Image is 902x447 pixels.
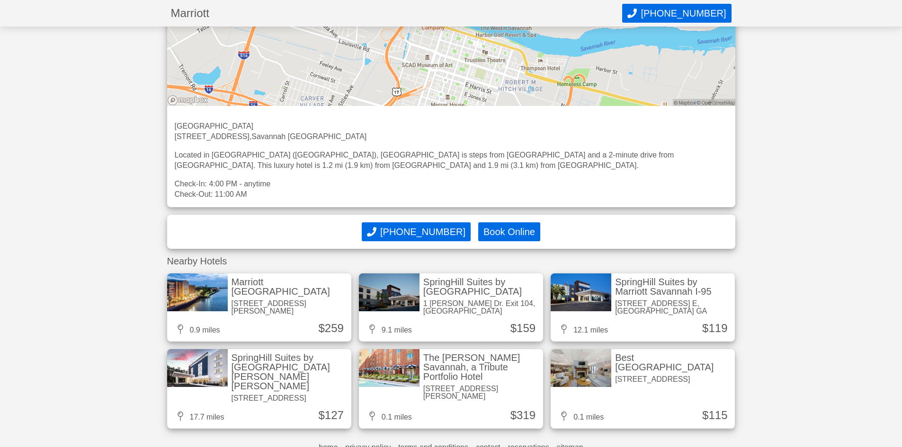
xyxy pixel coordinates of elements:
[167,273,228,311] img: Marriott Savannah Riverfront
[551,273,735,342] a: SpringHill Suites by Marriott Savannah I-95SpringHill Suites by Marriott Savannah I-95[STREET_ADD...
[318,323,343,334] div: $259
[510,410,536,421] div: $319
[175,150,728,171] div: Located in [GEOGRAPHIC_DATA] ([GEOGRAPHIC_DATA]), [GEOGRAPHIC_DATA] is steps from [GEOGRAPHIC_DAT...
[359,273,543,342] a: SpringHill Suites by Marriott Savannah AirportSpringHill Suites by [GEOGRAPHIC_DATA]1 [PERSON_NAM...
[615,376,731,383] div: [STREET_ADDRESS]
[175,179,728,189] p: Check-In: 4:00 PM - anytime
[359,349,543,429] a: The Alida Savannah, a Tribute Portfolio HotelThe [PERSON_NAME] Savannah, a Tribute Portfolio Hote...
[318,410,343,421] div: $127
[167,256,735,266] div: Nearby Hotels
[558,324,608,334] div: 12.1 miles
[510,323,536,334] div: $159
[423,277,539,296] div: SpringHill Suites by [GEOGRAPHIC_DATA]
[175,131,728,142] p: [STREET_ADDRESS],
[167,349,351,429] a: SpringHill Suites by Marriott Savannah Richmond HillSpringHill Suites by [GEOGRAPHIC_DATA][PERSON...
[615,277,731,296] div: SpringHill Suites by Marriott Savannah I-95
[478,222,540,241] button: Book Online
[359,349,420,387] img: The Alida Savannah, a Tribute Portfolio Hotel
[622,4,731,23] button: Call
[175,121,728,131] p: [GEOGRAPHIC_DATA]
[232,394,348,402] div: [STREET_ADDRESS]
[175,412,224,421] div: 17.7 miles
[232,353,348,391] div: SpringHill Suites by [GEOGRAPHIC_DATA][PERSON_NAME][PERSON_NAME]
[423,385,539,400] div: [STREET_ADDRESS][PERSON_NAME]
[362,222,471,241] button: Call
[702,410,727,421] div: $115
[171,8,623,19] h1: Marriott
[366,412,412,421] div: 0.1 miles
[423,353,539,381] div: The [PERSON_NAME] Savannah, a Tribute Portfolio Hotel
[551,349,735,429] a: Best Western Savannah Historic DistrictBest [GEOGRAPHIC_DATA][STREET_ADDRESS]0.1 miles$115
[167,273,351,342] a: Marriott Savannah RiverfrontMarriott [GEOGRAPHIC_DATA][STREET_ADDRESS][PERSON_NAME]0.9 miles$259
[175,324,220,334] div: 0.9 miles
[615,300,731,315] div: [STREET_ADDRESS] E, [GEOGRAPHIC_DATA] GA
[359,273,420,311] img: SpringHill Suites by Marriott Savannah Airport
[615,353,731,372] div: Best [GEOGRAPHIC_DATA]
[380,227,465,237] span: [PHONE_NUMBER]
[251,132,366,140] a: Savannah [GEOGRAPHIC_DATA]
[558,412,604,421] div: 0.1 miles
[232,300,348,315] div: [STREET_ADDRESS][PERSON_NAME]
[167,349,228,387] img: SpringHill Suites by Marriott Savannah Richmond Hill
[366,324,412,334] div: 9.1 miles
[232,277,348,296] div: Marriott [GEOGRAPHIC_DATA]
[423,300,539,315] div: 1 [PERSON_NAME] Dr. Exit 104, [GEOGRAPHIC_DATA]
[641,8,726,19] span: [PHONE_NUMBER]
[702,323,727,334] div: $119
[175,189,728,200] p: Check-Out: 11:00 AM
[551,273,611,311] img: SpringHill Suites by Marriott Savannah I-95
[551,349,611,387] img: Best Western Savannah Historic District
